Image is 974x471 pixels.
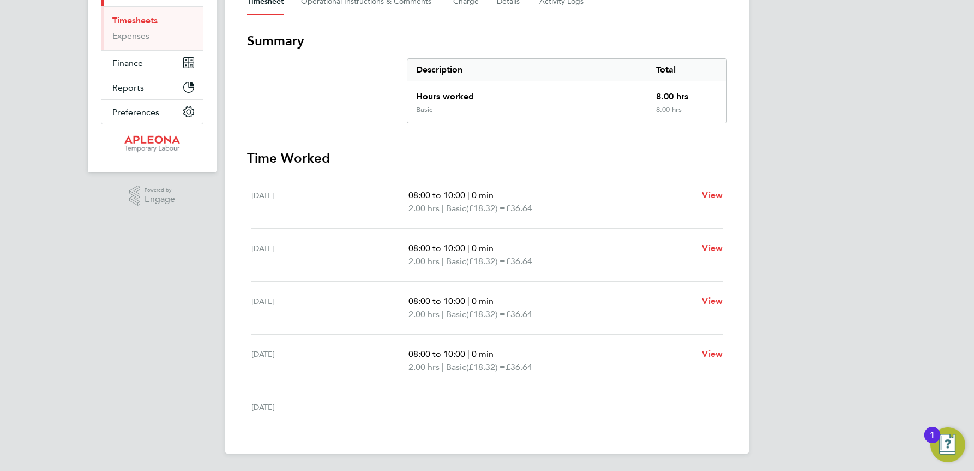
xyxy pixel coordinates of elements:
div: Total [647,59,726,81]
a: View [702,295,723,308]
span: Powered by [145,186,175,195]
span: 08:00 to 10:00 [408,190,465,200]
span: £36.64 [506,256,532,266]
span: 0 min [472,296,494,306]
div: [DATE] [251,401,408,414]
span: 2.00 hrs [408,203,440,213]
span: 08:00 to 10:00 [408,243,465,253]
span: 2.00 hrs [408,362,440,372]
span: | [467,190,470,200]
span: Reports [112,82,144,93]
a: Timesheets [112,15,158,26]
span: 0 min [472,190,494,200]
div: Description [407,59,647,81]
span: | [442,309,444,319]
span: Engage [145,195,175,204]
a: View [702,242,723,255]
span: 2.00 hrs [408,309,440,319]
span: 2.00 hrs [408,256,440,266]
button: Open Resource Center, 1 new notification [930,427,965,462]
div: 1 [930,435,935,449]
div: [DATE] [251,242,408,268]
span: | [467,243,470,253]
span: £36.64 [506,203,532,213]
button: Finance [101,51,203,75]
span: 08:00 to 10:00 [408,296,465,306]
span: 0 min [472,349,494,359]
a: Go to home page [101,135,203,153]
span: Basic [446,202,466,215]
span: | [442,362,444,372]
span: 08:00 to 10:00 [408,349,465,359]
span: 0 min [472,243,494,253]
span: £36.64 [506,362,532,372]
div: Basic [416,105,432,114]
span: View [702,349,723,359]
button: Reports [101,75,203,99]
span: – [408,402,413,412]
span: View [702,243,723,253]
span: (£18.32) = [466,309,506,319]
span: | [442,203,444,213]
div: [DATE] [251,189,408,215]
span: (£18.32) = [466,203,506,213]
div: 8.00 hrs [647,105,726,123]
a: Powered byEngage [129,186,176,206]
span: Finance [112,58,143,68]
section: Timesheet [247,32,727,427]
div: [DATE] [251,295,408,321]
a: Expenses [112,31,149,41]
div: Summary [407,58,727,123]
span: (£18.32) = [466,256,506,266]
span: Basic [446,361,466,374]
span: (£18.32) = [466,362,506,372]
span: View [702,296,723,306]
a: View [702,348,723,361]
a: View [702,189,723,202]
span: | [467,349,470,359]
div: Timesheets [101,6,203,50]
h3: Time Worked [247,150,727,167]
button: Preferences [101,100,203,124]
span: | [442,256,444,266]
h3: Summary [247,32,727,50]
span: Basic [446,308,466,321]
span: Basic [446,255,466,268]
span: View [702,190,723,200]
span: £36.64 [506,309,532,319]
div: 8.00 hrs [647,81,726,105]
div: [DATE] [251,348,408,374]
img: apleona-logo-retina.png [124,135,180,153]
div: Hours worked [407,81,647,105]
span: Preferences [112,107,159,117]
span: | [467,296,470,306]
